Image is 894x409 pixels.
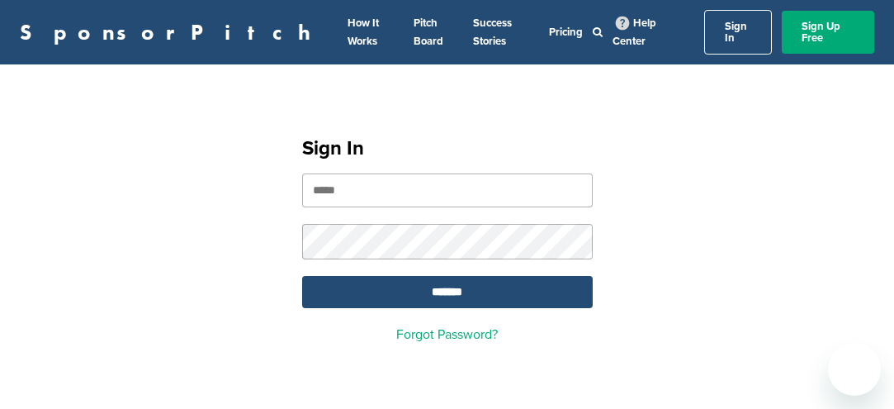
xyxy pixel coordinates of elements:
iframe: Button to launch messaging window [828,343,881,396]
a: Help Center [613,13,656,51]
a: Sign Up Free [782,11,874,54]
a: How It Works [348,17,379,48]
a: Pitch Board [414,17,443,48]
h1: Sign In [302,134,593,164]
a: Sign In [704,10,773,55]
a: SponsorPitch [20,21,321,43]
a: Success Stories [473,17,512,48]
a: Pricing [549,26,583,39]
a: Forgot Password? [396,326,498,343]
